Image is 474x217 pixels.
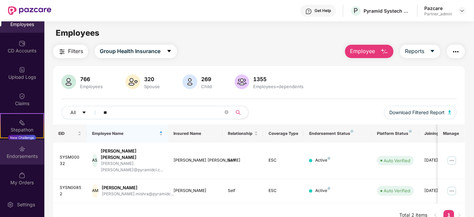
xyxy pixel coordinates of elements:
[309,131,366,136] div: Endorsement Status
[53,125,87,143] th: EID
[224,110,228,114] span: close-circle
[446,186,457,196] img: manageButton
[400,45,440,58] button: Reportscaret-down
[222,125,263,143] th: Relationship
[68,47,83,55] span: Filters
[58,48,66,56] img: svg+xml;base64,PHN2ZyB4bWxucz0iaHR0cDovL3d3dy53My5vcmcvMjAwMC9zdmciIHdpZHRoPSIyNCIgaGVpZ2h0PSIyNC...
[19,66,25,73] img: svg+xml;base64,PHN2ZyBpZD0iVXBsb2FkX0xvZ3MiIGRhdGEtbmFtZT0iVXBsb2FkIExvZ3MiIHhtbG5zPSJodHRwOi8vd3...
[100,47,160,55] span: Group Health Insurance
[459,8,465,13] img: svg+xml;base64,PHN2ZyBpZD0iRHJvcGRvd24tMzJ4MzIiIHhtbG5zPSJodHRwOi8vd3d3LnczLm9yZy8yMDAwL3N2ZyIgd2...
[419,125,460,143] th: Joining Date
[70,109,76,116] span: All
[228,188,258,194] div: Self
[252,84,305,89] div: Employees+dependents
[438,125,465,143] th: Manage
[92,154,97,167] div: AS
[232,106,249,119] button: search
[79,76,104,82] div: 766
[228,131,253,136] span: Relationship
[173,157,217,164] div: [PERSON_NAME] [PERSON_NAME]
[446,155,457,166] img: manageButton
[182,74,197,89] img: svg+xml;base64,PHN2ZyB4bWxucz0iaHR0cDovL3d3dy53My5vcmcvMjAwMC9zdmciIHhtbG5zOnhsaW5rPSJodHRwOi8vd3...
[53,45,88,58] button: Filters
[7,201,14,208] img: svg+xml;base64,PHN2ZyBpZD0iU2V0dGluZy0yMHgyMCIgeG1sbnM9Imh0dHA6Ly93d3cudzMub3JnLzIwMDAvc3ZnIiB3aW...
[125,74,140,89] img: svg+xml;base64,PHN2ZyB4bWxucz0iaHR0cDovL3d3dy53My5vcmcvMjAwMC9zdmciIHhtbG5zOnhsaW5rPSJodHRwOi8vd3...
[56,28,99,38] span: Employees
[315,8,331,13] div: Get Help
[424,188,454,194] div: [DATE]
[315,157,330,164] div: Active
[168,125,222,143] th: Insured Name
[269,188,299,194] div: ESC
[79,84,104,89] div: Employees
[15,201,37,208] div: Settings
[61,74,76,89] img: svg+xml;base64,PHN2ZyB4bWxucz0iaHR0cDovL3d3dy53My5vcmcvMjAwMC9zdmciIHhtbG5zOnhsaW5rPSJodHRwOi8vd3...
[60,185,82,197] div: SYSN00852
[345,45,393,58] button: Employee
[405,47,424,55] span: Reports
[92,131,158,136] span: Employee Name
[384,106,457,119] button: Download Filtered Report
[8,6,51,15] img: New Pazcare Logo
[19,172,25,179] img: svg+xml;base64,PHN2ZyBpZD0iTXlfT3JkZXJzIiBkYXRhLW5hbWU9Ik15IE9yZGVycyIgeG1sbnM9Imh0dHA6Ly93d3cudz...
[384,187,410,194] div: Auto Verified
[60,154,82,167] div: SYSM00032
[269,157,299,164] div: ESC
[452,48,460,56] img: svg+xml;base64,PHN2ZyB4bWxucz0iaHR0cDovL3d3dy53My5vcmcvMjAwMC9zdmciIHdpZHRoPSIyNCIgaGVpZ2h0PSIyNC...
[430,48,435,54] span: caret-down
[328,157,330,160] img: svg+xml;base64,PHN2ZyB4bWxucz0iaHR0cDovL3d3dy53My5vcmcvMjAwMC9zdmciIHdpZHRoPSI4IiBoZWlnaHQ9IjgiIH...
[61,106,102,119] button: Allcaret-down
[92,184,98,198] div: AM
[315,188,330,194] div: Active
[19,93,25,99] img: svg+xml;base64,PHN2ZyBpZD0iQ2xhaW0iIHhtbG5zPSJodHRwOi8vd3d3LnczLm9yZy8yMDAwL3N2ZyIgd2lkdGg9IjIwIi...
[328,187,330,190] img: svg+xml;base64,PHN2ZyB4bWxucz0iaHR0cDovL3d3dy53My5vcmcvMjAwMC9zdmciIHdpZHRoPSI4IiBoZWlnaHQ9IjgiIH...
[19,119,25,126] img: svg+xml;base64,PHN2ZyB4bWxucz0iaHR0cDovL3d3dy53My5vcmcvMjAwMC9zdmciIHdpZHRoPSIyMSIgaGVpZ2h0PSIyMC...
[166,48,172,54] span: caret-down
[8,135,36,140] div: New Challenge
[19,40,25,47] img: svg+xml;base64,PHN2ZyBpZD0iQ0RfQWNjb3VudHMiIGRhdGEtbmFtZT0iQ0QgQWNjb3VudHMiIHhtbG5zPSJodHRwOi8vd3...
[200,76,213,82] div: 269
[350,47,375,55] span: Employee
[433,213,437,217] span: left
[424,157,454,164] div: [DATE]
[228,157,258,164] div: Self
[234,74,249,89] img: svg+xml;base64,PHN2ZyB4bWxucz0iaHR0cDovL3d3dy53My5vcmcvMjAwMC9zdmciIHhtbG5zOnhsaW5rPSJodHRwOi8vd3...
[224,110,228,116] span: close-circle
[305,8,312,15] img: svg+xml;base64,PHN2ZyBpZD0iSGVscC0zMngzMiIgeG1sbnM9Imh0dHA6Ly93d3cudzMub3JnLzIwMDAvc3ZnIiB3aWR0aD...
[101,148,163,161] div: [PERSON_NAME] [PERSON_NAME]
[380,48,388,56] img: svg+xml;base64,PHN2ZyB4bWxucz0iaHR0cDovL3d3dy53My5vcmcvMjAwMC9zdmciIHhtbG5zOnhsaW5rPSJodHRwOi8vd3...
[354,7,358,15] span: P
[252,76,305,82] div: 1355
[82,110,86,116] span: caret-down
[101,161,163,173] div: [PERSON_NAME].[PERSON_NAME]@pyramidci.c...
[143,84,161,89] div: Spouse
[263,125,304,143] th: Coverage Type
[448,110,451,114] img: svg+xml;base64,PHN2ZyB4bWxucz0iaHR0cDovL3d3dy53My5vcmcvMjAwMC9zdmciIHhtbG5zOnhsaW5rPSJodHRwOi8vd3...
[102,191,174,197] div: [PERSON_NAME].mishra@pyramidc...
[384,157,410,164] div: Auto Verified
[200,84,213,89] div: Child
[409,130,412,133] img: svg+xml;base64,PHN2ZyB4bWxucz0iaHR0cDovL3d3dy53My5vcmcvMjAwMC9zdmciIHdpZHRoPSI4IiBoZWlnaHQ9IjgiIH...
[95,45,177,58] button: Group Health Insurancecaret-down
[58,131,77,136] span: EID
[102,185,174,191] div: [PERSON_NAME]
[173,188,217,194] div: [PERSON_NAME]
[389,109,445,116] span: Download Filtered Report
[143,76,161,82] div: 320
[19,146,25,152] img: svg+xml;base64,PHN2ZyBpZD0iRW5kb3JzZW1lbnRzIiB4bWxucz0iaHR0cDovL3d3dy53My5vcmcvMjAwMC9zdmciIHdpZH...
[351,130,353,133] img: svg+xml;base64,PHN2ZyB4bWxucz0iaHR0cDovL3d3dy53My5vcmcvMjAwMC9zdmciIHdpZHRoPSI4IiBoZWlnaHQ9IjgiIH...
[457,213,461,217] span: right
[364,8,410,14] div: Pyramid Systech Consulting Private Limited
[1,127,43,133] div: Stepathon
[424,11,452,17] div: Partner_admin
[377,131,414,136] div: Platform Status
[232,110,245,115] span: search
[424,5,452,11] div: Pazcare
